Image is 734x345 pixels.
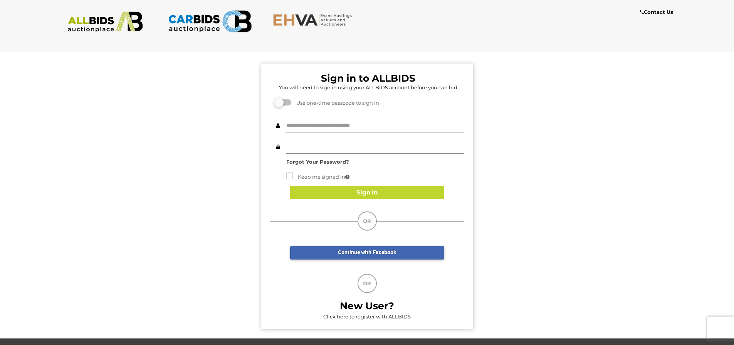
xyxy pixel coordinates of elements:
a: Forgot Your Password? [286,159,349,165]
b: Contact Us [640,9,673,15]
h5: You will need to sign in using your ALLBIDS account before you can bid [272,85,464,90]
img: CARBIDS.com.au [168,8,252,35]
div: OR [358,274,377,293]
img: ALLBIDS.com.au [64,12,147,33]
label: Keep me signed in [286,172,349,181]
a: Click here to register with ALLBIDS [323,313,411,320]
a: Contact Us [640,8,675,17]
b: Sign in to ALLBIDS [321,72,415,84]
div: OR [358,211,377,231]
img: EHVA.com.au [273,13,356,26]
span: Use one-time passcode to sign in [292,100,379,106]
b: New User? [340,300,394,312]
button: Sign In [290,186,444,199]
a: Continue with Facebook [290,246,444,260]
